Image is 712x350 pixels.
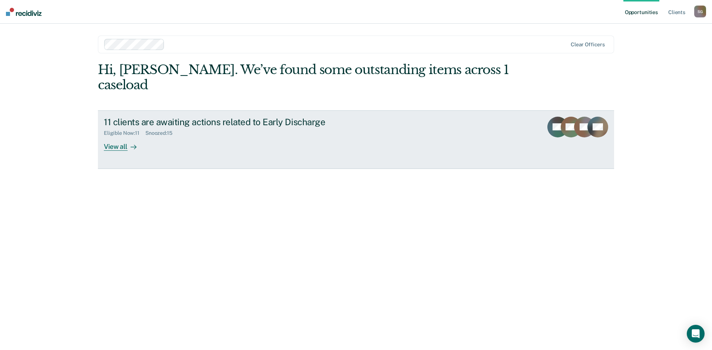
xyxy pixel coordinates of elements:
[98,62,511,93] div: Hi, [PERSON_NAME]. We’ve found some outstanding items across 1 caseload
[571,41,605,48] div: Clear officers
[687,325,705,343] div: Open Intercom Messenger
[694,6,706,17] div: S G
[145,130,178,136] div: Snoozed : 15
[104,136,145,151] div: View all
[6,8,42,16] img: Recidiviz
[104,130,145,136] div: Eligible Now : 11
[98,110,614,169] a: 11 clients are awaiting actions related to Early DischargeEligible Now:11Snoozed:15View all
[694,6,706,17] button: SG
[104,117,364,127] div: 11 clients are awaiting actions related to Early Discharge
